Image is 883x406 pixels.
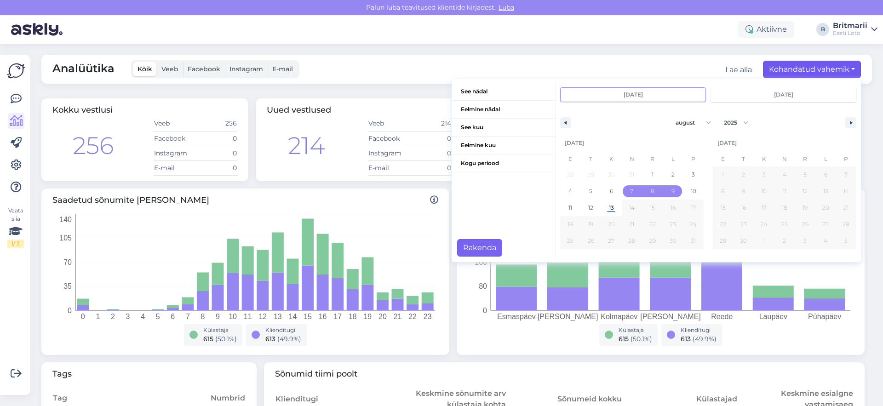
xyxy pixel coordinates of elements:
tspan: 5 [156,313,160,320]
tspan: Laupäev [759,313,787,320]
span: 22 [720,216,726,233]
span: 20 [822,200,829,216]
span: 2 [742,166,745,183]
div: Eesti Loto [833,29,867,37]
td: E-mail [154,160,195,175]
td: 256 [195,116,237,131]
span: 12 [803,183,808,200]
div: [DATE] [560,134,704,152]
button: Kohandatud vahemik [763,61,861,78]
button: Eelmine nädal [452,101,555,119]
div: [DATE] [713,134,856,152]
span: R [642,152,663,166]
span: 8 [721,183,725,200]
button: 15 [713,200,734,216]
tspan: 1 [96,313,100,320]
tspan: 2 [111,313,115,320]
span: Kokku vestlusi [52,105,113,115]
button: 23 [734,216,754,233]
button: 11 [774,183,795,200]
button: 30 [663,233,683,249]
td: Facebook [368,131,410,146]
span: 22 [649,216,656,233]
tspan: 14 [289,313,297,320]
span: 27 [608,233,614,249]
span: 26 [802,216,808,233]
span: 3 [692,166,695,183]
span: Instagram [229,65,263,73]
span: 11 [783,183,786,200]
button: 23 [663,216,683,233]
span: 19 [803,200,808,216]
button: 20 [815,200,836,216]
span: 4 [568,183,572,200]
button: 10 [754,183,774,200]
tspan: 105 [59,234,72,242]
tspan: 0 [81,313,85,320]
td: Instagram [154,146,195,160]
td: Facebook [154,131,195,146]
button: 12 [795,183,815,200]
div: Külastaja [619,326,652,334]
div: Klienditugi [265,326,301,334]
span: See kuu [452,119,555,136]
span: 1 [652,166,654,183]
div: 1 / 3 [7,240,24,248]
tspan: 0 [483,306,487,314]
span: 14 [629,200,635,216]
button: 22 [642,216,663,233]
tspan: 15 [304,313,312,320]
input: Continuous [711,88,856,102]
td: 0 [195,146,237,160]
span: 15 [650,200,655,216]
span: 10 [691,183,696,200]
button: 13 [815,183,836,200]
tspan: Reede [711,313,733,320]
button: 9 [734,183,754,200]
span: 20 [608,216,615,233]
div: Lae alla [725,64,752,75]
tspan: 7 [186,313,190,320]
span: P [683,152,704,166]
span: 4 [783,166,786,183]
span: Facebook [188,65,220,73]
div: Külastaja [203,326,237,334]
button: 5 [795,166,815,183]
span: L [663,152,683,166]
button: See kuu [452,119,555,137]
button: 26 [795,216,815,233]
span: 9 [671,183,675,200]
button: 28 [836,216,856,233]
span: Kogu periood [452,154,555,172]
span: K [601,152,622,166]
button: 1 [713,166,734,183]
span: Saadetud sõnumite [PERSON_NAME] [52,194,438,206]
button: 6 [601,183,622,200]
span: Uued vestlused [267,105,331,115]
tspan: 0 [68,306,72,314]
td: Veeb [368,116,410,131]
button: 13 [601,200,622,216]
span: ( 50.1 %) [215,335,237,343]
button: 16 [663,200,683,216]
span: Eelmine nädal [452,101,555,118]
tspan: 160 [475,258,487,266]
span: E [713,152,734,166]
tspan: 23 [424,313,432,320]
button: 4 [560,183,581,200]
span: 17 [762,200,767,216]
span: L [815,152,836,166]
button: 19 [581,216,602,233]
span: 18 [568,216,573,233]
button: Eelmine kuu [452,137,555,154]
button: 3 [683,166,704,183]
tspan: 70 [63,258,72,266]
span: 7 [844,166,848,183]
span: 3 [763,166,766,183]
span: 31 [691,233,696,249]
span: 5 [589,183,592,200]
span: 16 [671,200,676,216]
span: 6 [824,166,827,183]
div: Aktiivne [738,21,794,38]
span: 13 [823,183,828,200]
